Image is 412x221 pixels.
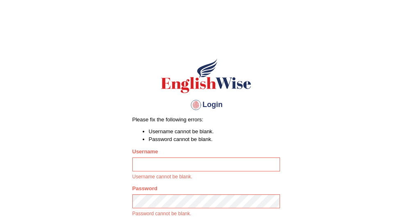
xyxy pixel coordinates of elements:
[132,116,280,123] p: Please fix the following errors:
[132,148,158,155] label: Username
[132,98,280,112] h4: Login
[159,57,253,94] img: Logo of English Wise sign in for intelligent practice with AI
[132,185,157,192] label: Password
[132,210,280,218] p: Password cannot be blank.
[149,135,280,143] li: Password cannot be blank.
[132,173,280,181] p: Username cannot be blank.
[149,128,280,135] li: Username cannot be blank.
